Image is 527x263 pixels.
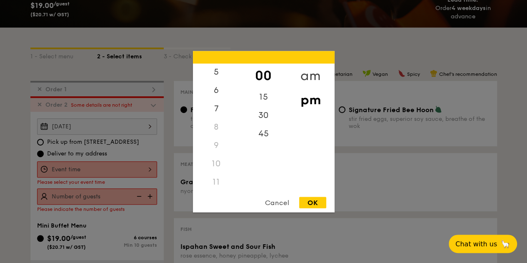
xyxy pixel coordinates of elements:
[240,106,287,124] div: 30
[240,88,287,106] div: 15
[193,136,240,154] div: 9
[500,239,510,249] span: 🦙
[240,63,287,88] div: 00
[193,63,240,81] div: 5
[449,235,517,253] button: Chat with us🦙
[193,118,240,136] div: 8
[287,63,334,88] div: am
[240,124,287,143] div: 45
[193,154,240,173] div: 10
[193,173,240,191] div: 11
[257,197,297,208] div: Cancel
[193,99,240,118] div: 7
[287,88,334,112] div: pm
[455,240,497,248] span: Chat with us
[299,197,326,208] div: OK
[193,81,240,99] div: 6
